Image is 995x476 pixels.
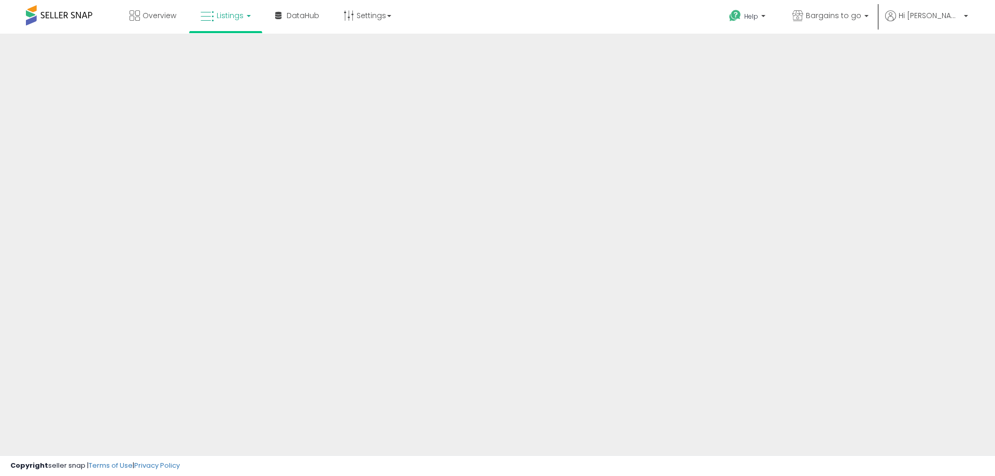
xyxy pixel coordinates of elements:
[885,10,968,34] a: Hi [PERSON_NAME]
[10,461,180,471] div: seller snap | |
[721,2,776,34] a: Help
[806,10,861,21] span: Bargains to go
[134,460,180,470] a: Privacy Policy
[899,10,961,21] span: Hi [PERSON_NAME]
[10,460,48,470] strong: Copyright
[729,9,742,22] i: Get Help
[287,10,319,21] span: DataHub
[217,10,244,21] span: Listings
[89,460,133,470] a: Terms of Use
[143,10,176,21] span: Overview
[744,12,758,21] span: Help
